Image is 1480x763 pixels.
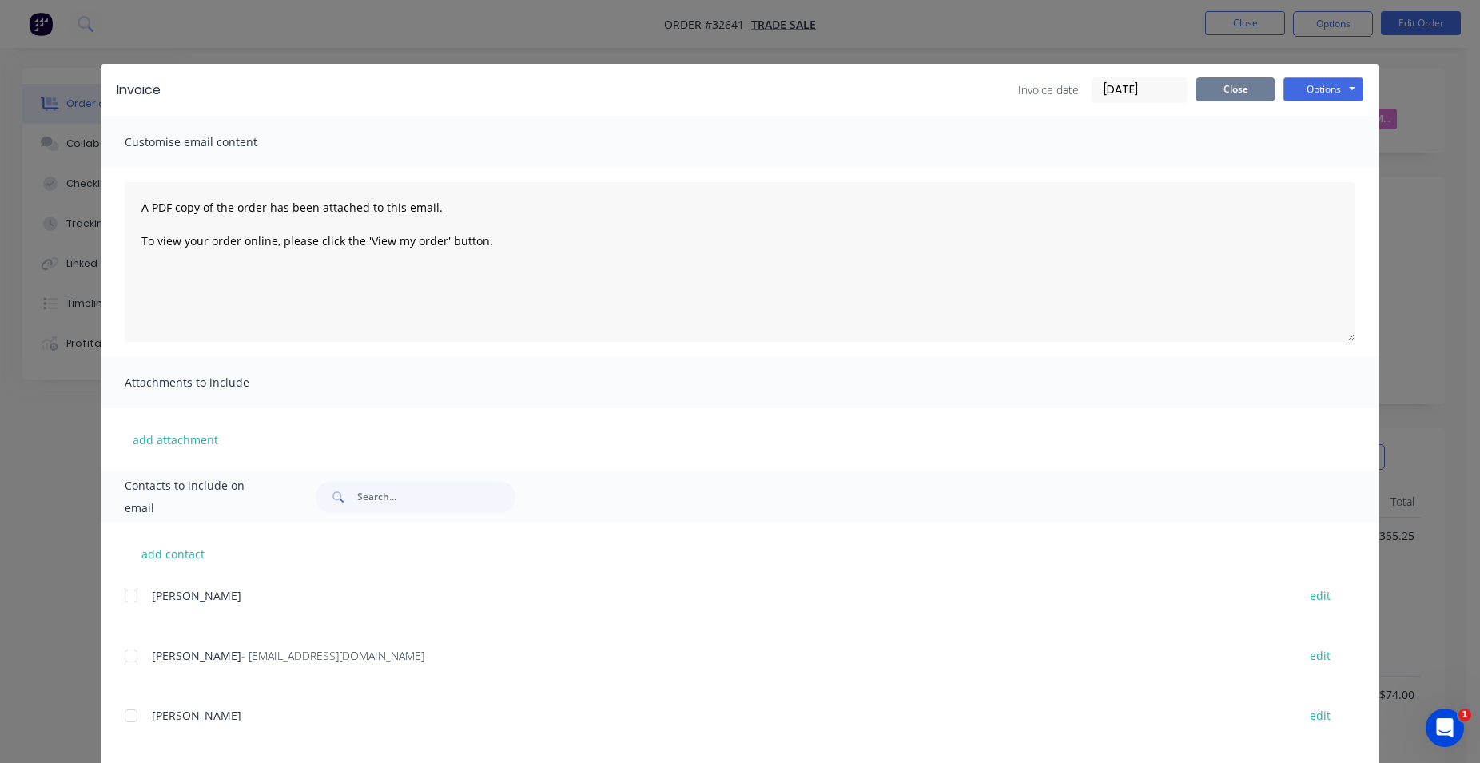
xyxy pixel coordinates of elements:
span: Invoice date [1018,81,1079,98]
span: Customise email content [125,131,300,153]
button: add attachment [125,427,226,451]
iframe: Intercom live chat [1426,709,1464,747]
textarea: A PDF copy of the order has been attached to this email. To view your order online, please click ... [125,182,1355,342]
span: Attachments to include [125,372,300,394]
div: Invoice [117,81,161,100]
span: [PERSON_NAME] [152,648,241,663]
button: edit [1300,645,1340,666]
input: Search... [357,481,515,513]
button: add contact [125,542,221,566]
button: Options [1283,77,1363,101]
span: - [EMAIL_ADDRESS][DOMAIN_NAME] [241,648,424,663]
span: [PERSON_NAME] [152,588,241,603]
span: Contacts to include on email [125,475,276,519]
span: 1 [1458,709,1471,721]
button: edit [1300,585,1340,606]
button: edit [1300,705,1340,726]
button: Close [1196,77,1275,101]
span: [PERSON_NAME] [152,708,241,723]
